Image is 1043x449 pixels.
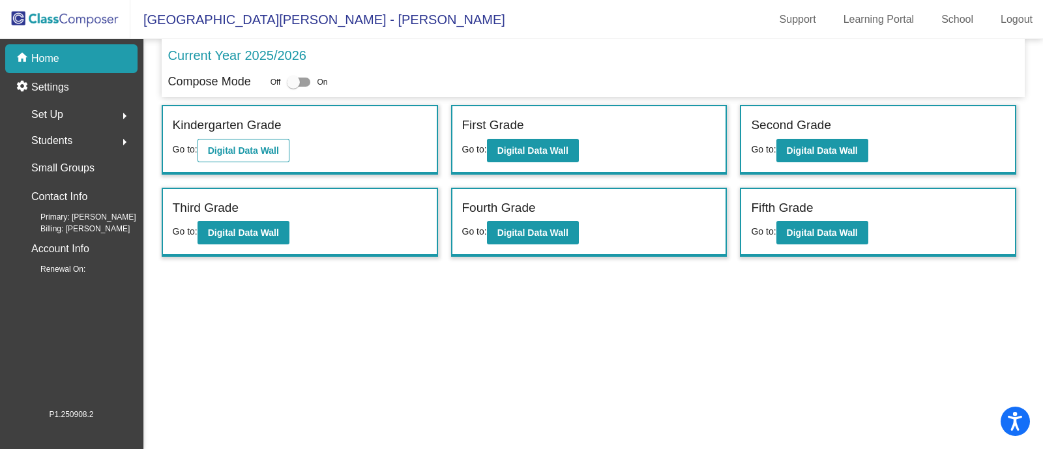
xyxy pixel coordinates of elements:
[497,145,568,156] b: Digital Data Wall
[769,9,827,30] a: Support
[208,227,279,238] b: Digital Data Wall
[20,211,136,223] span: Primary: [PERSON_NAME]
[31,240,89,258] p: Account Info
[787,145,858,156] b: Digital Data Wall
[787,227,858,238] b: Digital Data Wall
[20,263,85,275] span: Renewal On:
[31,132,72,150] span: Students
[130,9,505,30] span: [GEOGRAPHIC_DATA][PERSON_NAME] - [PERSON_NAME]
[168,73,251,91] p: Compose Mode
[117,108,132,124] mat-icon: arrow_right
[16,51,31,66] mat-icon: home
[117,134,132,150] mat-icon: arrow_right
[31,80,69,95] p: Settings
[462,199,536,218] label: Fourth Grade
[462,226,487,237] span: Go to:
[776,139,868,162] button: Digital Data Wall
[931,9,984,30] a: School
[173,144,198,154] span: Go to:
[751,144,776,154] span: Go to:
[271,76,281,88] span: Off
[487,221,579,244] button: Digital Data Wall
[168,46,306,65] p: Current Year 2025/2026
[776,221,868,244] button: Digital Data Wall
[833,9,925,30] a: Learning Portal
[198,139,289,162] button: Digital Data Wall
[751,199,813,218] label: Fifth Grade
[198,221,289,244] button: Digital Data Wall
[173,226,198,237] span: Go to:
[31,106,63,124] span: Set Up
[751,116,831,135] label: Second Grade
[751,226,776,237] span: Go to:
[16,80,31,95] mat-icon: settings
[173,199,239,218] label: Third Grade
[31,188,87,206] p: Contact Info
[20,223,130,235] span: Billing: [PERSON_NAME]
[487,139,579,162] button: Digital Data Wall
[173,116,282,135] label: Kindergarten Grade
[990,9,1043,30] a: Logout
[462,116,524,135] label: First Grade
[317,76,327,88] span: On
[31,159,95,177] p: Small Groups
[31,51,59,66] p: Home
[208,145,279,156] b: Digital Data Wall
[497,227,568,238] b: Digital Data Wall
[462,144,487,154] span: Go to:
